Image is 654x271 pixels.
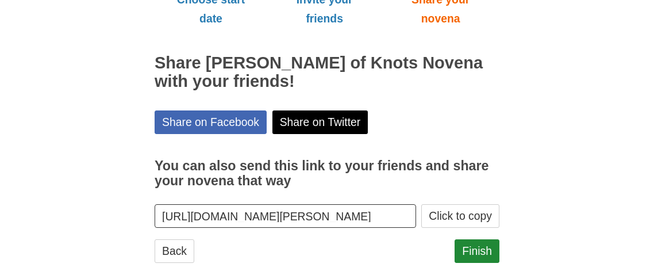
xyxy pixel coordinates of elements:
[421,204,499,228] button: Click to copy
[455,239,499,263] a: Finish
[155,110,267,134] a: Share on Facebook
[272,110,368,134] a: Share on Twitter
[155,239,194,263] a: Back
[155,54,499,91] h2: Share [PERSON_NAME] of Knots Novena with your friends!
[155,159,499,188] h3: You can also send this link to your friends and share your novena that way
